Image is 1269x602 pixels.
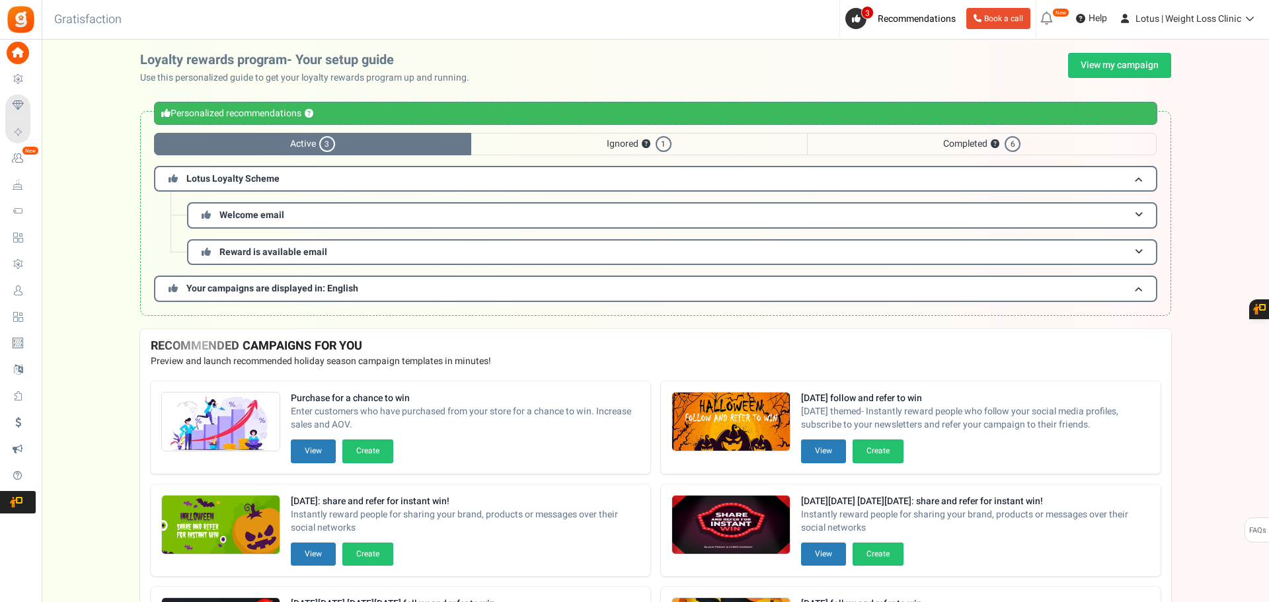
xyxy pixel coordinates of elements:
[162,496,280,555] img: Recommended Campaigns
[1071,8,1112,29] a: Help
[1249,518,1266,543] span: FAQs
[186,172,280,186] span: Lotus Loyalty Scheme
[801,495,1150,508] strong: [DATE][DATE] [DATE][DATE]: share and refer for instant win!
[319,136,335,152] span: 3
[151,340,1161,353] h4: RECOMMENDED CAMPAIGNS FOR YOU
[151,355,1161,368] p: Preview and launch recommended holiday season campaign templates in minutes!
[154,133,471,155] span: Active
[672,496,790,555] img: Recommended Campaigns
[853,439,904,463] button: Create
[6,5,36,34] img: Gratisfaction
[672,393,790,452] img: Recommended Campaigns
[642,140,650,149] button: ?
[219,208,284,222] span: Welcome email
[291,508,640,535] span: Instantly reward people for sharing your brand, products or messages over their social networks
[861,6,874,19] span: 3
[154,102,1157,125] div: Personalized recommendations
[186,282,358,295] span: Your campaigns are displayed in: English
[140,53,480,67] h2: Loyalty rewards program- Your setup guide
[140,71,480,85] p: Use this personalized guide to get your loyalty rewards program up and running.
[22,146,39,155] em: New
[801,543,846,566] button: View
[966,8,1030,29] a: Book a call
[291,392,640,405] strong: Purchase for a chance to win
[1005,136,1020,152] span: 6
[342,439,393,463] button: Create
[291,495,640,508] strong: [DATE]: share and refer for instant win!
[342,543,393,566] button: Create
[40,7,136,33] h3: Gratisfaction
[1068,53,1171,78] a: View my campaign
[807,133,1157,155] span: Completed
[801,392,1150,405] strong: [DATE] follow and refer to win
[305,110,313,118] button: ?
[162,393,280,452] img: Recommended Campaigns
[845,8,961,29] a: 3 Recommendations
[1135,12,1241,26] span: Lotus | Weight Loss Clinic
[1052,8,1069,17] em: New
[991,140,999,149] button: ?
[291,405,640,432] span: Enter customers who have purchased from your store for a chance to win. Increase sales and AOV.
[801,405,1150,432] span: [DATE] themed- Instantly reward people who follow your social media profiles, subscribe to your n...
[1085,12,1107,25] span: Help
[801,439,846,463] button: View
[5,147,36,170] a: New
[219,245,327,259] span: Reward is available email
[291,543,336,566] button: View
[853,543,904,566] button: Create
[801,508,1150,535] span: Instantly reward people for sharing your brand, products or messages over their social networks
[291,439,336,463] button: View
[656,136,672,152] span: 1
[878,12,956,26] span: Recommendations
[471,133,807,155] span: Ignored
